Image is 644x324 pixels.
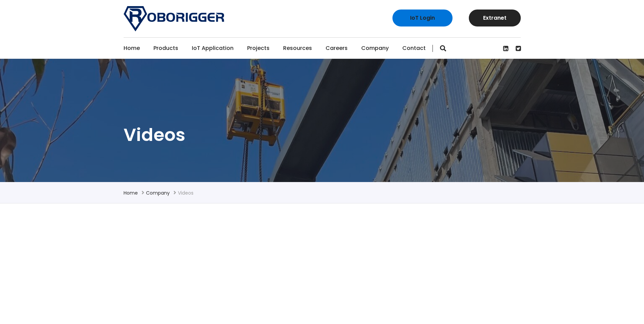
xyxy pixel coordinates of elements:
[392,10,453,26] a: IoT Login
[469,10,521,26] a: Extranet
[322,220,505,324] iframe: Roborigger on Multiplex - New Sydney Fish Market
[124,6,224,31] img: Roborigger
[361,38,389,59] a: Company
[178,189,194,197] li: Videos
[402,38,426,59] a: Contact
[124,123,521,146] h1: Videos
[146,190,170,196] a: Company
[124,190,138,196] a: Home
[247,38,270,59] a: Projects
[192,38,234,59] a: IoT Application
[326,38,348,59] a: Careers
[283,38,312,59] a: Resources
[153,38,178,59] a: Products
[129,220,312,324] iframe: Data Centre - MPX NEXTDC S3
[124,38,140,59] a: Home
